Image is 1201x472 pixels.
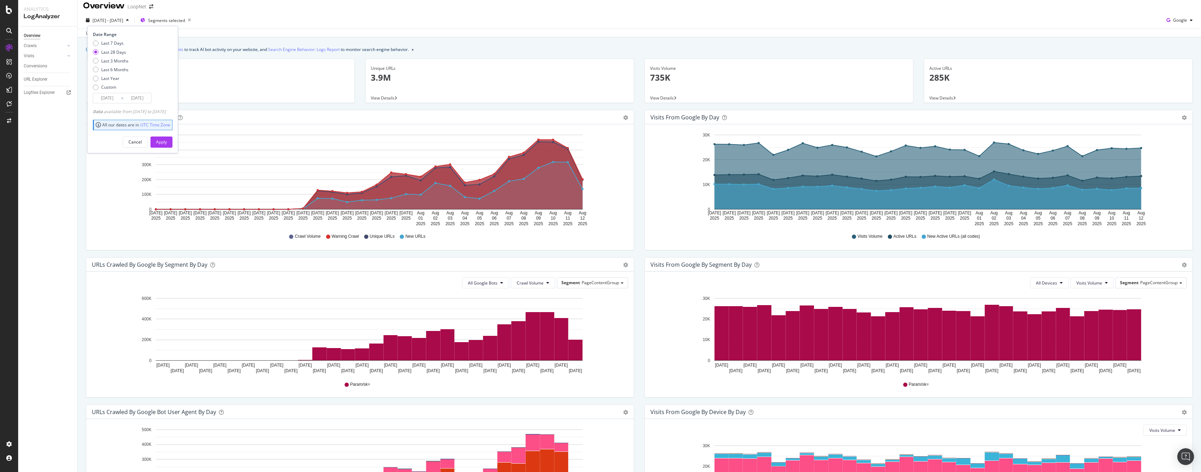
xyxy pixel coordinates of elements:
span: Google [1173,17,1187,23]
text: Aug [417,211,424,215]
text: 09 [1095,216,1099,221]
text: 0 [708,207,710,212]
text: 2025 [1063,221,1072,226]
text: 600K [142,296,152,301]
text: Aug [1034,211,1042,215]
text: 100K [142,192,152,197]
a: Logfiles Explorer [24,89,72,96]
text: 08 [1080,216,1085,221]
text: [DATE] [398,368,411,373]
text: 200K [142,177,152,182]
div: Apply [156,139,167,145]
text: 12 [1139,216,1144,221]
button: All Google Bots [462,277,509,288]
text: [DATE] [555,363,568,368]
text: 2025 [313,216,323,221]
text: 2025 [754,216,764,221]
a: URL Explorer [24,76,72,83]
button: Visits Volume [1070,277,1114,288]
text: 30K [703,296,710,301]
div: Crawl Volume [91,65,349,72]
text: 2025 [225,216,234,221]
text: 20K [703,317,710,322]
button: Google [1164,15,1195,26]
text: [DATE] [223,211,236,215]
span: Crawl Volume [295,234,320,239]
text: 08 [521,216,526,221]
text: [DATE] [156,363,170,368]
text: 2025 [1136,221,1146,226]
div: Last 6 Months [101,67,128,73]
text: [DATE] [256,368,269,373]
div: Crawls [24,42,37,50]
div: Logfiles Explorer [24,89,55,96]
span: Visits Volume [1149,427,1175,433]
text: [DATE] [285,368,298,373]
div: LoopNet [127,3,146,10]
div: All our dates are in [96,122,170,128]
div: Visits from Google by day [650,114,719,121]
text: 2025 [283,216,293,221]
div: Unique URLs [371,65,628,72]
text: 2025 [798,216,808,221]
text: 2025 [1019,221,1028,226]
text: 06 [1051,216,1055,221]
text: 2025 [1122,221,1131,226]
text: [DATE] [723,211,736,215]
div: gear [1182,115,1187,120]
text: [DATE] [469,363,482,368]
text: [DATE] [1028,363,1041,368]
div: Custom [101,84,116,90]
span: View Details [371,95,395,101]
text: [DATE] [164,211,177,215]
text: [DATE] [1056,363,1070,368]
input: End Date [123,93,151,103]
text: 2025 [975,221,984,226]
div: gear [623,410,628,415]
text: 02 [433,216,438,221]
div: arrow-right-arrow-left [149,4,153,9]
text: [DATE] [929,211,942,215]
text: [DATE] [199,368,212,373]
text: [DATE] [884,211,898,215]
text: [DATE] [1085,363,1098,368]
text: 30K [703,133,710,138]
div: Overview [24,32,40,39]
text: 10 [1110,216,1114,221]
text: 2025 [1048,221,1058,226]
text: 2025 [724,216,734,221]
text: [DATE] [498,363,511,368]
text: 05 [477,216,482,221]
text: 11 [1124,216,1129,221]
div: Visits from Google By Segment By Day [650,261,752,268]
text: [DATE] [399,211,413,215]
text: Aug [476,211,483,215]
text: [DATE] [708,211,721,215]
span: Crawl Volume [517,280,544,286]
text: [DATE] [914,363,927,368]
text: 2025 [386,216,396,221]
span: [DATE] - [DATE] [93,17,123,23]
text: 03 [448,216,453,221]
text: [DATE] [179,211,192,215]
text: [DATE] [767,211,780,215]
text: 2025 [548,221,558,226]
text: Aug [1137,211,1145,215]
div: Last 6 Months [93,67,128,73]
text: 01 [418,216,423,221]
text: [DATE] [149,211,163,215]
text: [DATE] [899,211,912,215]
text: [DATE] [943,363,956,368]
text: 2025 [1107,221,1117,226]
svg: A chart. [650,130,1184,227]
text: 2025 [342,216,352,221]
text: 10 [551,216,556,221]
text: Aug [432,211,439,215]
div: Last update [86,30,124,36]
text: [DATE] [341,368,355,373]
text: [DATE] [743,363,757,368]
text: 2025 [783,216,793,221]
a: Visits [24,52,65,60]
text: 07 [1065,216,1070,221]
text: [DATE] [971,363,984,368]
